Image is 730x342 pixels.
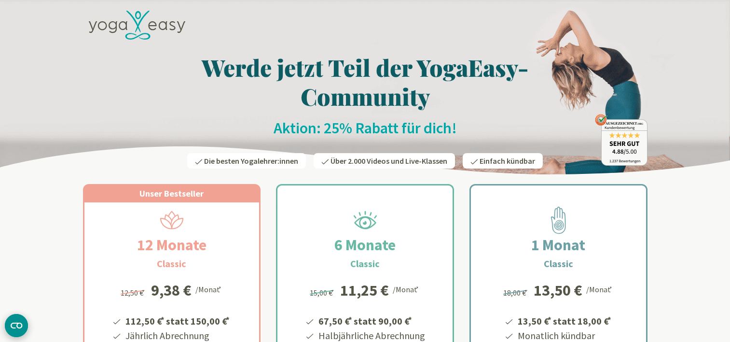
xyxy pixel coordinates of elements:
span: 18,00 € [503,288,529,298]
span: 15,00 € [310,288,335,298]
li: 67,50 € statt 90,00 € [317,312,425,328]
span: Über 2.000 Videos und Live-Klassen [331,156,447,166]
div: /Monat [195,283,223,295]
div: 9,38 € [151,283,192,298]
button: CMP-Widget öffnen [5,314,28,337]
h2: Aktion: 25% Rabatt für dich! [83,118,647,138]
span: Die besten Yogalehrer:innen [204,156,298,166]
li: 13,50 € statt 18,00 € [516,312,613,328]
span: Unser Bestseller [139,188,204,199]
div: 11,25 € [340,283,389,298]
div: /Monat [393,283,420,295]
h2: 1 Monat [508,233,608,256]
h1: Werde jetzt Teil der YogaEasy-Community [83,53,647,111]
h3: Classic [157,256,186,271]
img: ausgezeichnet_badge.png [595,114,647,166]
h2: 6 Monate [311,233,419,256]
h3: Classic [350,256,380,271]
div: 13,50 € [534,283,582,298]
li: 112,50 € statt 150,00 € [124,312,231,328]
h2: 12 Monate [114,233,230,256]
span: Einfach kündbar [480,156,535,166]
div: /Monat [586,283,614,295]
h3: Classic [544,256,573,271]
span: 12,50 € [121,288,146,298]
